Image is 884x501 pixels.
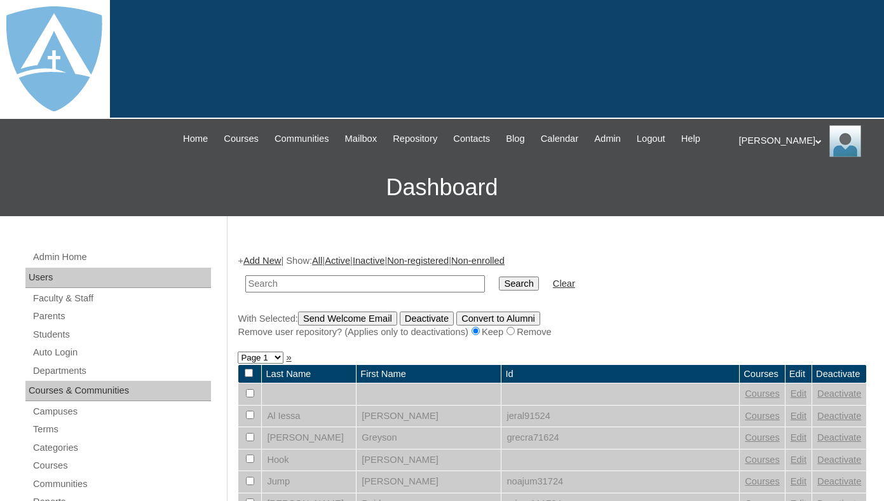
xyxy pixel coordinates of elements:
td: Edit [785,365,812,383]
input: Convert to Alumni [456,312,540,326]
a: Blog [500,132,531,146]
a: Edit [791,388,806,399]
td: Jump [262,471,356,493]
a: Campuses [32,404,211,420]
td: jeral91524 [501,406,739,427]
div: Users [25,268,211,288]
span: Admin [594,132,621,146]
span: Blog [506,132,524,146]
span: Logout [637,132,665,146]
a: Calendar [534,132,585,146]
input: Search [245,275,485,292]
a: Students [32,327,211,343]
a: Clear [553,278,575,289]
h3: Dashboard [6,159,878,216]
a: Communities [32,476,211,492]
div: [PERSON_NAME] [739,125,872,157]
input: Search [499,277,538,291]
a: Home [177,132,214,146]
a: Courses [745,432,780,443]
img: logo-white.png [6,6,102,111]
div: With Selected: [238,312,867,339]
td: noajum31724 [501,471,739,493]
a: All [312,256,322,266]
a: Non-enrolled [451,256,505,266]
div: Courses & Communities [25,381,211,401]
a: Deactivate [817,455,861,465]
a: Edit [791,455,806,465]
a: Courses [745,388,780,399]
span: Mailbox [345,132,377,146]
a: Edit [791,432,806,443]
a: Parents [32,308,211,324]
span: Home [183,132,208,146]
a: Admin [588,132,627,146]
a: Edit [791,476,806,486]
td: [PERSON_NAME] [357,406,501,427]
a: Admin Home [32,249,211,265]
img: Thomas Lambert [829,125,861,157]
td: [PERSON_NAME] [357,450,501,471]
a: Active [325,256,350,266]
td: [PERSON_NAME] [262,427,356,449]
a: Courses [745,476,780,486]
td: Id [501,365,739,383]
div: + | Show: | | | | [238,254,867,338]
a: Courses [217,132,265,146]
td: Greyson [357,427,501,449]
a: Mailbox [339,132,384,146]
td: Last Name [262,365,356,383]
span: Help [681,132,700,146]
td: Al Iessa [262,406,356,427]
a: Deactivate [817,476,861,486]
a: Logout [630,132,672,146]
td: Hook [262,450,356,471]
a: Courses [32,458,211,474]
a: Repository [386,132,444,146]
a: Deactivate [817,388,861,399]
a: Deactivate [817,411,861,421]
input: Deactivate [400,312,454,326]
a: Contacts [447,132,496,146]
td: First Name [357,365,501,383]
span: Communities [275,132,329,146]
a: Courses [745,455,780,465]
a: » [286,352,291,362]
input: Send Welcome Email [298,312,397,326]
a: Inactive [353,256,385,266]
a: Non-registered [387,256,449,266]
a: Auto Login [32,345,211,360]
span: Calendar [541,132,578,146]
td: grecra71624 [501,427,739,449]
a: Communities [268,132,336,146]
span: Contacts [453,132,490,146]
span: Courses [224,132,259,146]
a: Categories [32,440,211,456]
span: Repository [393,132,437,146]
a: Help [675,132,707,146]
div: Remove user repository? (Applies only to deactivations) Keep Remove [238,326,867,339]
a: Departments [32,363,211,379]
td: [PERSON_NAME] [357,471,501,493]
a: Deactivate [817,432,861,443]
a: Add New [243,256,281,266]
td: Deactivate [812,365,866,383]
a: Terms [32,422,211,437]
td: Courses [740,365,785,383]
a: Courses [745,411,780,421]
a: Edit [791,411,806,421]
a: Faculty & Staff [32,291,211,306]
